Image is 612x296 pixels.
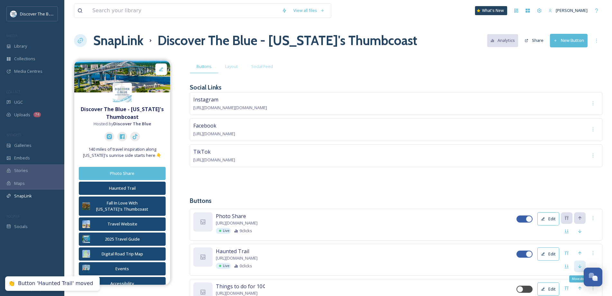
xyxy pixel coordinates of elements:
div: Fall In Love With [US_STATE]'s Thumbcoast [93,200,151,212]
span: Embeds [14,155,30,161]
a: SnapLink [93,31,143,50]
strong: Discover The Blue - [US_STATE]'s Thumbcoast [81,106,164,120]
div: Haunted Trail [82,185,162,191]
span: Buttons [196,63,212,70]
span: SOCIALS [6,214,19,218]
a: [PERSON_NAME] [545,4,591,17]
button: Analytics [487,34,518,47]
span: Maps [14,180,25,186]
span: Collections [14,56,35,62]
span: [URL][DOMAIN_NAME] [193,131,235,137]
span: 0 clicks [240,263,252,269]
a: Analytics [487,34,522,47]
span: [URL][DOMAIN_NAME] [216,255,258,261]
img: 2742a0cb-5863-4b3c-a9cd-76ee9e1aef32.jpg [82,250,90,258]
button: Open Chat [584,268,602,286]
button: Fall In Love With [US_STATE]'s Thumbcoast [79,196,166,216]
img: 4ac9a3dd-b40d-4c58-8eb9-c9415f8eed2a.jpg [82,202,90,210]
span: [URL][DOMAIN_NAME][DOMAIN_NAME] [193,105,267,110]
button: Photo Share [79,167,166,180]
span: 9 clicks [240,228,252,234]
img: 9307513c-42e0-4fb2-9714-c42a2aa1f4f6.jpg [82,220,90,228]
span: Photo Share [216,212,246,220]
span: Hosted by [94,121,151,127]
div: Move down [569,275,591,282]
button: Share [521,34,547,47]
button: Edit [537,282,559,296]
span: Galleries [14,142,32,148]
span: [URL][DOMAIN_NAME] [216,220,258,226]
span: Stories [14,167,28,174]
button: Edit [537,247,559,261]
div: 👏 [8,280,15,287]
img: 2a6c9200-466f-404f-976d-15f5359d7d81.jpg [82,235,90,243]
div: Events [93,266,151,272]
span: TikTok [193,148,211,155]
div: Digital Road Trip Map [93,251,151,257]
span: Haunted Trail [216,247,249,255]
span: [URL][DOMAIN_NAME] [193,157,235,163]
h1: Discover The Blue - [US_STATE]'s Thumbcoast [158,31,417,50]
div: Live [216,263,231,269]
button: Accessibility [79,277,166,290]
div: Photo Share [82,170,162,177]
button: 2025 Travel Guide [79,233,166,246]
input: Search your library [89,4,279,18]
span: Library [14,43,27,49]
span: COLLECT [6,89,20,94]
h3: Buttons [190,196,602,205]
button: Haunted Trail [79,182,166,195]
strong: Discover The Blue [113,121,151,127]
button: Events [79,262,166,275]
span: Discover The Blue [20,11,55,17]
div: 74 [33,112,41,117]
button: Digital Road Trip Map [79,247,166,261]
span: Facebook [193,122,216,129]
img: 8ccecc86-c9cf-4f8a-b943-bd5b2ca23509.jpg [82,265,90,272]
span: Layout [225,63,238,70]
img: fac0b5ba-0c85-4d01-8019-fb5a21703f77.jpg [74,60,170,92]
span: 140 miles of travel inspiration along [US_STATE]'s sunrise side starts here 👇 [78,146,167,158]
span: UGC [14,99,23,105]
span: MEDIA [6,33,18,38]
span: Social Feed [251,63,273,70]
a: What's New [475,6,507,15]
span: Socials [14,224,28,230]
span: Media Centres [14,68,42,74]
button: Travel Website [79,217,166,231]
div: 2025 Travel Guide [93,236,151,242]
button: Edit [537,212,559,225]
div: Travel Website [93,221,151,227]
span: SnapLink [14,193,32,199]
span: Things to do for 10¢ [216,282,265,290]
h3: Social Links [190,83,222,92]
span: WIDGETS [6,132,21,137]
span: Uploads [14,112,30,118]
span: [PERSON_NAME] [556,7,588,13]
div: Button 'Haunted Trail' moved [18,280,93,287]
img: 1710423113617.jpeg [10,11,17,17]
div: Live [216,228,231,234]
span: Instagram [193,96,218,103]
img: 1710423113617.jpeg [113,83,132,102]
button: New Button [550,34,588,47]
a: View all files [290,4,328,17]
div: Accessibility [93,281,151,287]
